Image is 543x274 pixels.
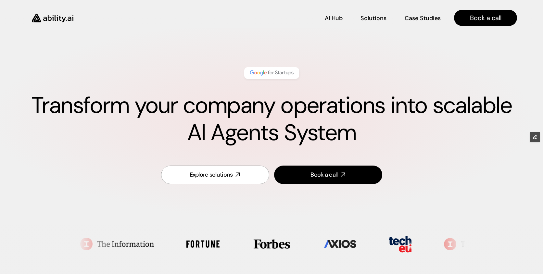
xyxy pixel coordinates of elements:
[82,10,517,26] nav: Main navigation
[310,171,337,179] div: Book a call
[405,14,441,22] p: Case Studies
[26,92,517,146] h1: Transform your company operations into scalable AI Agents System
[454,10,517,26] a: Book a call
[190,171,233,179] div: Explore solutions
[404,12,441,24] a: Case Studies
[161,166,269,184] a: Explore solutions
[360,12,386,24] a: Solutions
[325,14,343,22] p: AI Hub
[470,13,501,22] p: Book a call
[325,12,343,24] a: AI Hub
[274,166,382,184] a: Book a call
[530,132,540,142] button: Edit Framer Content
[360,14,386,22] p: Solutions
